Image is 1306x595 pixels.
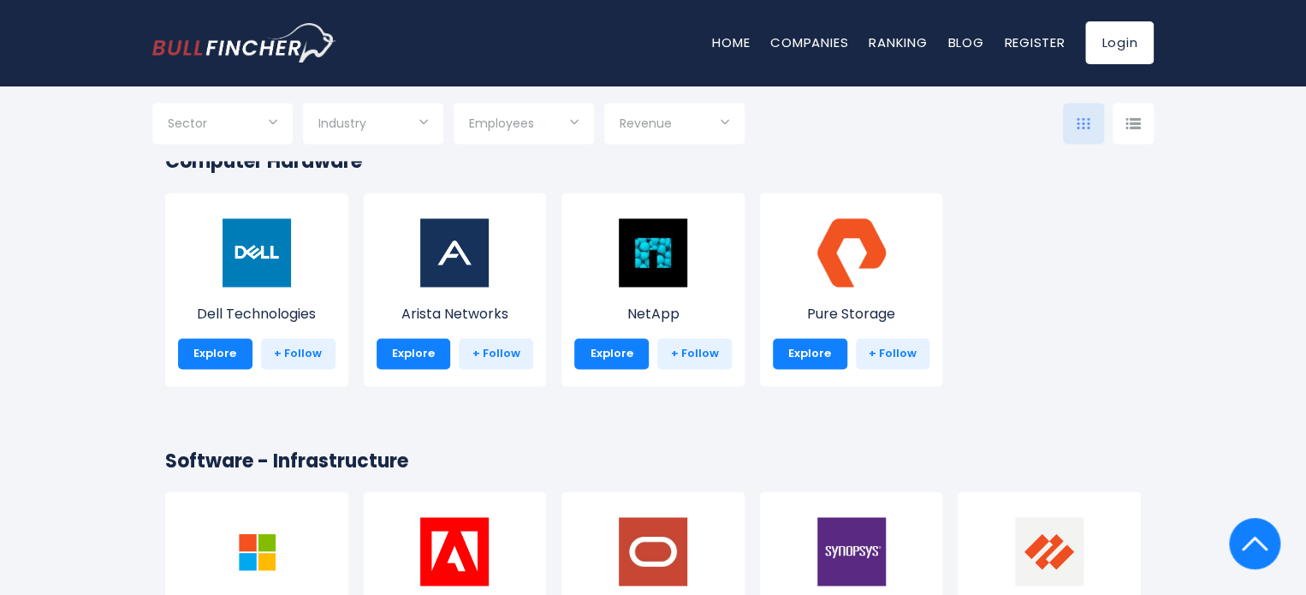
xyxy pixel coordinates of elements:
[817,218,886,287] img: PSTG.png
[712,33,750,51] a: Home
[420,517,489,586] img: ADBE.png
[152,23,336,62] img: bullfincher logo
[459,338,533,369] a: + Follow
[168,110,277,140] input: Selection
[619,517,687,586] img: ORCL.jpeg
[620,116,672,131] span: Revenue
[773,250,930,324] a: Pure Storage
[178,304,335,324] p: Dell Technologies
[377,304,534,324] p: Arista Networks
[619,218,687,287] img: NTAP.jpeg
[165,446,1141,474] h2: Software - Infrastructure
[856,338,930,369] a: + Follow
[773,338,847,369] a: Explore
[620,110,729,140] input: Selection
[420,218,489,287] img: ANET.png
[377,338,451,369] a: Explore
[377,250,534,324] a: Arista Networks
[469,116,534,131] span: Employees
[773,304,930,324] p: Pure Storage
[1004,33,1065,51] a: Register
[168,116,207,131] span: Sector
[574,338,649,369] a: Explore
[261,338,335,369] a: + Follow
[469,110,579,140] input: Selection
[318,110,428,140] input: Selection
[223,218,291,287] img: DELL.png
[1125,117,1141,129] img: icon-comp-list-view.svg
[165,147,1141,176] h2: Computer Hardware
[1085,21,1154,64] a: Login
[1015,517,1083,586] img: PANW.png
[178,250,335,324] a: Dell Technologies
[770,33,848,51] a: Companies
[817,517,886,586] img: SNPS.png
[574,250,732,324] a: NetApp
[574,304,732,324] p: NetApp
[152,23,336,62] a: Go to homepage
[947,33,983,51] a: Blog
[1077,117,1090,129] img: icon-comp-grid.svg
[223,517,291,586] img: MSFT.png
[178,338,252,369] a: Explore
[657,338,732,369] a: + Follow
[318,116,366,131] span: Industry
[869,33,927,51] a: Ranking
